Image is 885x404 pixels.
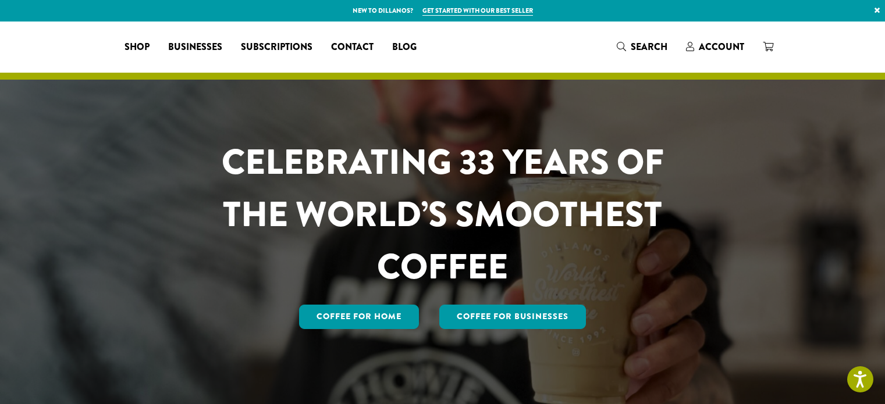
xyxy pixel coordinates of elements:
[115,38,159,56] a: Shop
[331,40,374,55] span: Contact
[187,136,698,293] h1: CELEBRATING 33 YEARS OF THE WORLD’S SMOOTHEST COFFEE
[241,40,312,55] span: Subscriptions
[439,305,586,329] a: Coffee For Businesses
[607,37,677,56] a: Search
[125,40,150,55] span: Shop
[392,40,417,55] span: Blog
[299,305,419,329] a: Coffee for Home
[168,40,222,55] span: Businesses
[422,6,533,16] a: Get started with our best seller
[631,40,667,53] span: Search
[699,40,744,53] span: Account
